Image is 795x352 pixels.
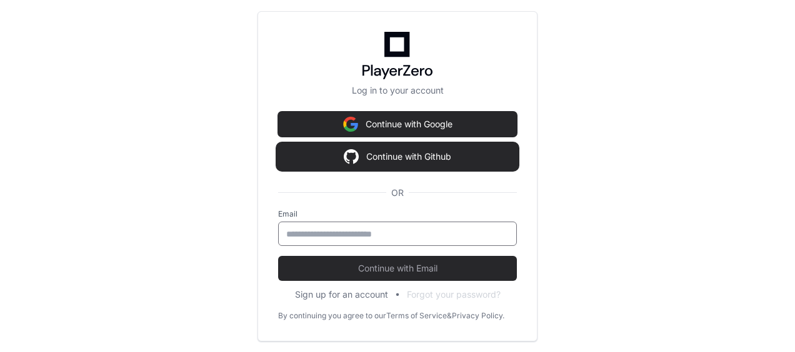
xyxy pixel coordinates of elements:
[278,144,517,169] button: Continue with Github
[447,311,452,321] div: &
[278,84,517,97] p: Log in to your account
[407,288,501,301] button: Forgot your password?
[386,187,409,199] span: OR
[492,226,507,241] keeper-lock: Open Keeper Popup
[278,256,517,281] button: Continue with Email
[386,311,447,321] a: Terms of Service
[278,262,517,275] span: Continue with Email
[343,112,358,137] img: Sign in with google
[278,209,517,219] label: Email
[278,311,386,321] div: By continuing you agree to our
[278,112,517,137] button: Continue with Google
[344,144,359,169] img: Sign in with google
[295,288,388,301] button: Sign up for an account
[452,311,504,321] a: Privacy Policy.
